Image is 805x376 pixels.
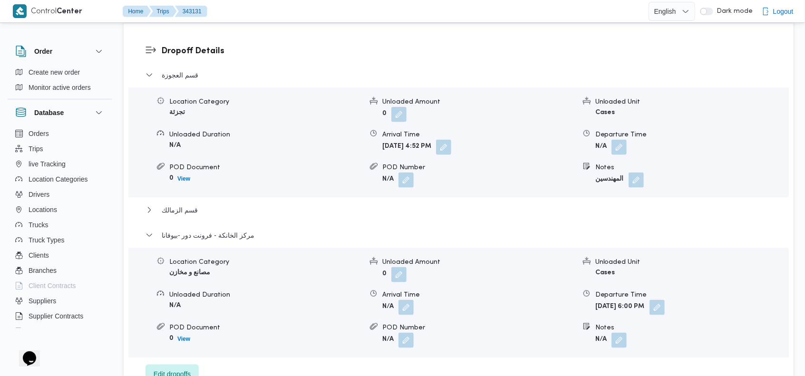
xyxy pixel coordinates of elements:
button: مركز الخانكة - فرونت دور -بيوفانا [145,230,772,241]
button: Logout [758,2,797,21]
b: N/A [382,176,394,183]
button: Clients [11,248,108,263]
button: Branches [11,263,108,278]
span: Locations [29,204,57,215]
span: Monitor active orders [29,82,91,93]
b: N/A [382,304,394,310]
h3: Database [34,107,64,118]
b: 0 [382,111,387,117]
button: View [174,173,194,184]
b: 0 [169,335,174,341]
span: قسم العجوزة [162,69,198,81]
button: Trips [149,6,177,17]
div: Unloaded Amount [382,97,575,107]
b: View [177,336,190,342]
div: Unloaded Unit [595,257,788,267]
div: Departure Time [595,130,788,140]
div: Unloaded Duration [169,130,362,140]
button: live Tracking [11,156,108,172]
span: Location Categories [29,174,88,185]
button: Truck Types [11,232,108,248]
b: N/A [595,144,607,150]
div: Location Category [169,257,362,267]
div: Departure Time [595,290,788,300]
div: POD Document [169,323,362,333]
span: Client Contracts [29,280,76,291]
span: Orders [29,128,49,139]
span: Clients [29,250,49,261]
img: X8yXhbKr1z7QwAAAABJRU5ErkJggg== [13,4,27,18]
button: Orders [11,126,108,141]
b: تجزئة [169,109,185,116]
span: Dark mode [713,8,753,15]
div: Database [8,126,112,332]
button: Database [15,107,105,118]
b: N/A [169,142,181,148]
span: Logout [773,6,794,17]
div: Unloaded Duration [169,290,362,300]
span: قسم الزمالك [162,204,198,216]
span: Drivers [29,189,49,200]
b: [DATE] 4:52 PM [382,144,431,150]
button: View [174,333,194,345]
div: مركز الخانكة - فرونت دور -بيوفانا [128,248,789,357]
span: Supplier Contracts [29,310,83,322]
div: Unloaded Unit [595,97,788,107]
span: Trips [29,143,43,154]
div: POD Number [382,323,575,333]
b: 0 [382,271,387,277]
button: Drivers [11,187,108,202]
b: Cases [595,270,615,276]
button: Create new order [11,65,108,80]
div: Order [8,65,112,99]
div: POD Document [169,163,362,173]
b: [DATE] 6:00 PM [595,304,645,310]
span: Suppliers [29,295,56,307]
b: Center [57,8,83,15]
b: N/A [595,337,607,343]
div: Arrival Time [382,130,575,140]
div: Unloaded Amount [382,257,575,267]
div: Arrival Time [382,290,575,300]
button: Suppliers [11,293,108,309]
button: Devices [11,324,108,339]
b: المهندسين [595,176,624,183]
b: View [177,175,190,182]
button: Supplier Contracts [11,309,108,324]
span: Trucks [29,219,48,231]
button: Client Contracts [11,278,108,293]
button: قسم العجوزة [145,69,772,81]
button: Home [123,6,151,17]
button: Location Categories [11,172,108,187]
button: قسم الزمالك [145,204,772,216]
b: مصانع و مخازن [169,270,210,276]
span: Devices [29,326,52,337]
h3: Dropoff Details [161,45,772,58]
b: Cases [595,109,615,116]
span: Truck Types [29,234,64,246]
button: 343131 [175,6,207,17]
div: Notes [595,323,788,333]
div: Location Category [169,97,362,107]
h3: Order [34,46,52,57]
button: Trips [11,141,108,156]
b: 0 [169,175,174,181]
div: POD Number [382,163,575,173]
button: Locations [11,202,108,217]
div: Notes [595,163,788,173]
iframe: chat widget [10,338,40,366]
span: Create new order [29,67,80,78]
button: Trucks [11,217,108,232]
button: Order [15,46,105,57]
span: مركز الخانكة - فرونت دور -بيوفانا [162,230,254,241]
div: قسم العجوزة [128,87,789,197]
b: N/A [382,337,394,343]
span: Branches [29,265,57,276]
b: N/A [169,302,181,309]
button: Monitor active orders [11,80,108,95]
span: live Tracking [29,158,66,170]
